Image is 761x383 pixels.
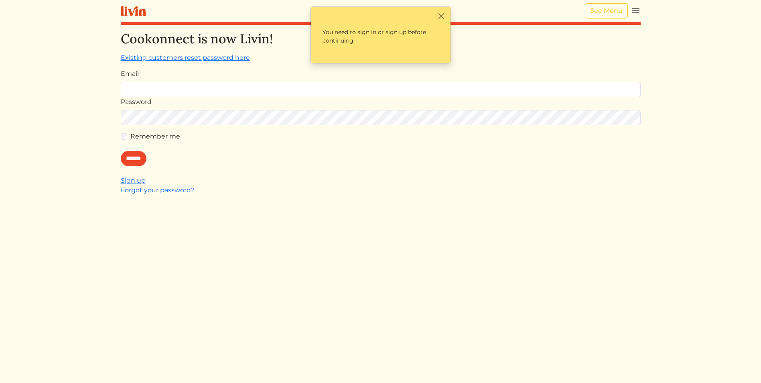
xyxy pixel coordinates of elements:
[585,3,628,18] a: See Menu
[121,177,146,184] a: Sign up
[121,97,152,107] label: Password
[437,12,446,20] button: Close
[316,21,446,52] p: You need to sign in or sign up before continuing.
[130,132,180,141] label: Remember me
[631,6,641,16] img: menu_hamburger-cb6d353cf0ecd9f46ceae1c99ecbeb4a00e71ca567a856bd81f57e9d8c17bb26.svg
[121,54,250,61] a: Existing customers reset password here
[121,31,641,47] h2: Cookonnect is now Livin!
[121,186,195,194] a: Forgot your password?
[121,6,146,16] img: livin-logo-a0d97d1a881af30f6274990eb6222085a2533c92bbd1e4f22c21b4f0d0e3210c.svg
[121,69,139,79] label: Email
